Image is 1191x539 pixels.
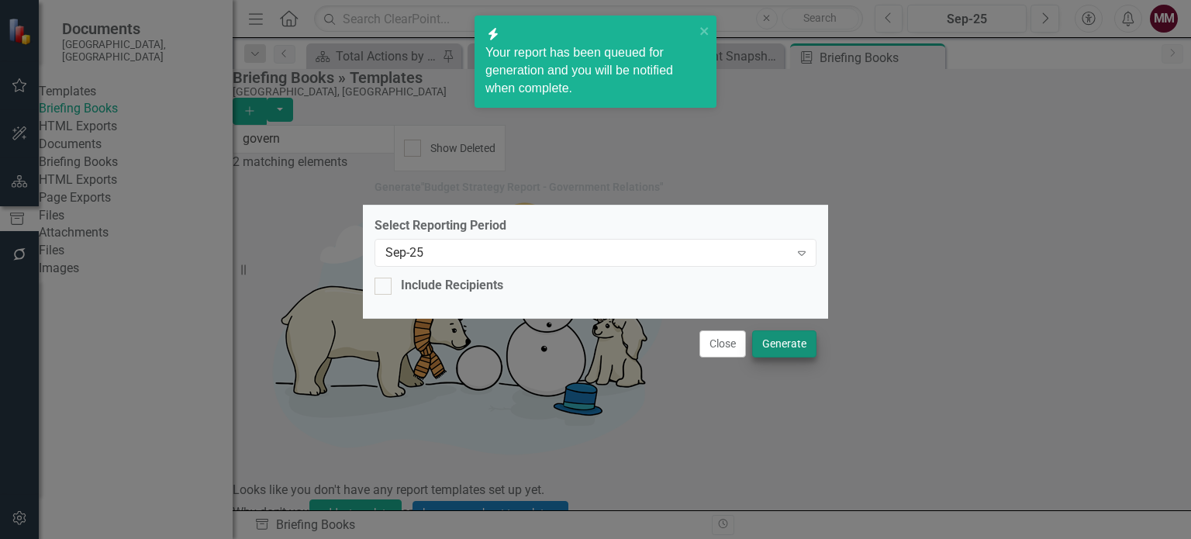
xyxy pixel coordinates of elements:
[385,244,789,262] div: Sep-25
[375,181,663,193] div: Generate " Budget Strategy Report - Government Relations "
[699,330,746,358] button: Close
[752,330,816,358] button: Generate
[699,22,710,40] button: close
[401,277,503,295] div: Include Recipients
[375,217,816,235] label: Select Reporting Period
[485,44,695,98] div: Your report has been queued for generation and you will be notified when complete.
